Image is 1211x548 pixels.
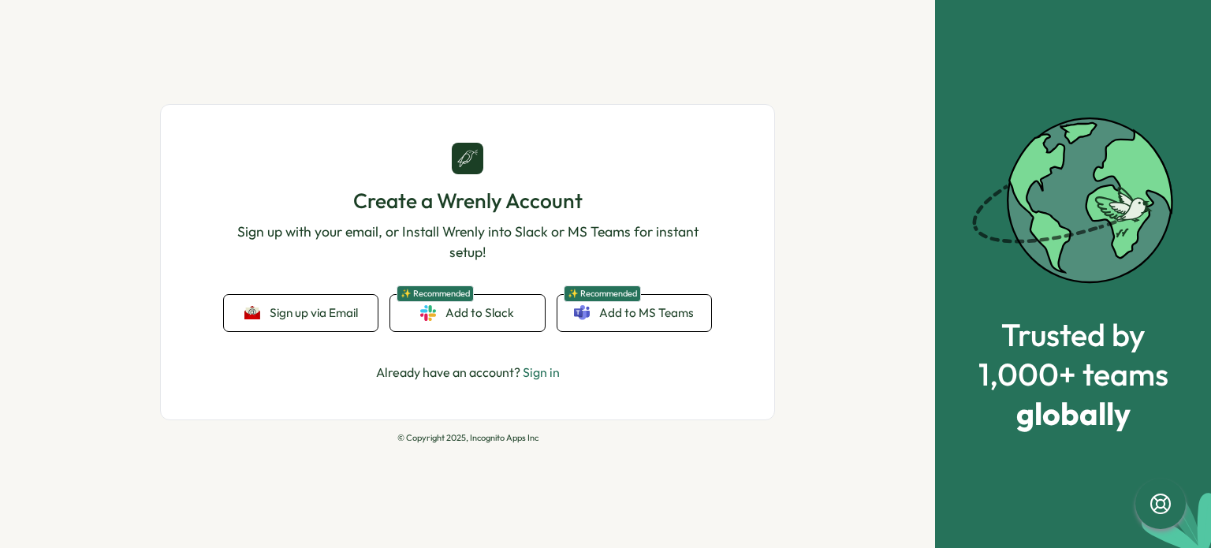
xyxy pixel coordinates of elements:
span: globally [978,396,1168,431]
a: Sign in [523,364,560,380]
a: ✨ RecommendedAdd to Slack [390,295,544,331]
span: Sign up via Email [270,306,358,320]
span: Add to MS Teams [599,304,694,322]
span: Add to Slack [445,304,514,322]
a: ✨ RecommendedAdd to MS Teams [557,295,711,331]
p: © Copyright 2025, Incognito Apps Inc [160,433,775,443]
span: ✨ Recommended [397,285,474,302]
h1: Create a Wrenly Account [224,187,711,214]
p: Already have an account? [376,363,560,382]
p: Sign up with your email, or Install Wrenly into Slack or MS Teams for instant setup! [224,222,711,263]
span: Trusted by [978,317,1168,352]
span: ✨ Recommended [564,285,641,302]
button: Sign up via Email [224,295,378,331]
span: 1,000+ teams [978,356,1168,391]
